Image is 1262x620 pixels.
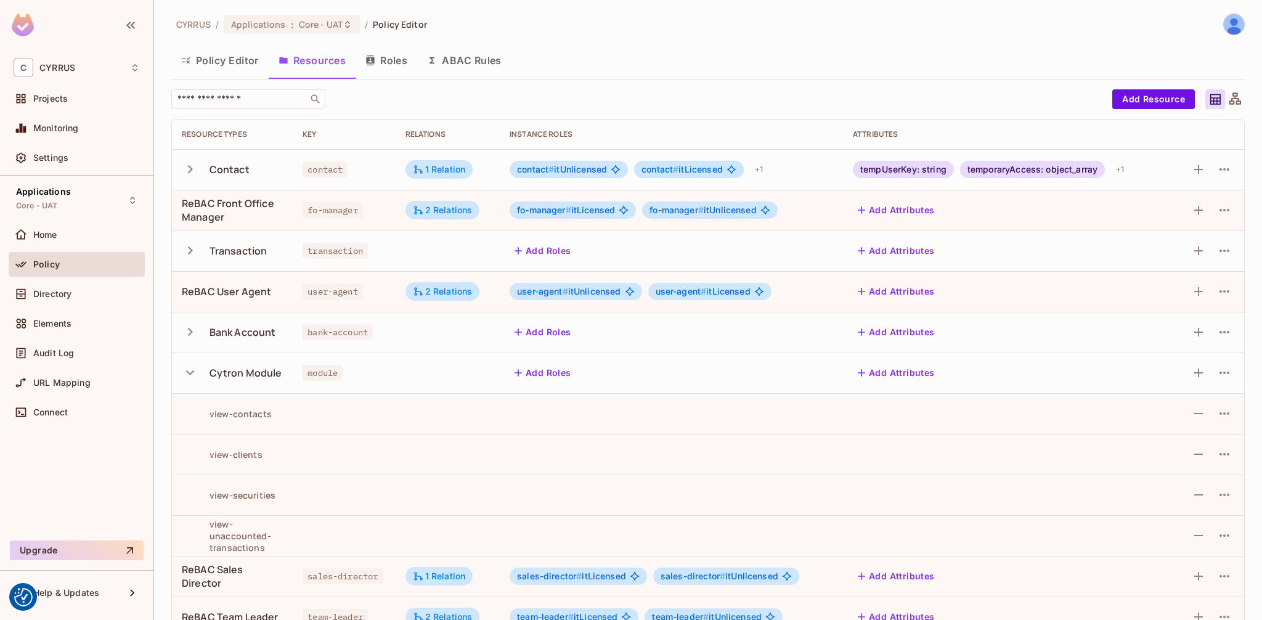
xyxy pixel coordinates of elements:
span: Help & Updates [33,588,99,598]
button: Add Roles [510,241,576,261]
span: # [563,286,568,296]
div: + 1 [750,160,768,179]
button: Upgrade [10,540,144,560]
span: fo-manager [649,205,704,215]
button: Add Attributes [853,282,940,301]
button: Consent Preferences [14,588,33,606]
span: fo-manager [303,202,363,218]
span: Home [33,230,57,240]
div: view-securities [182,489,275,501]
span: # [576,571,582,581]
button: Roles [356,45,417,76]
span: itUnlicensed [661,571,778,581]
button: Add Attributes [853,322,940,342]
button: ABAC Rules [417,45,511,76]
span: itUnlicensed [517,165,607,174]
img: Antonín Lavička [1224,14,1244,35]
div: + 1 [1111,160,1129,179]
span: transaction [303,243,368,259]
span: Workspace: CYRRUS [39,63,75,73]
button: Add Attributes [853,241,940,261]
li: / [365,18,368,30]
img: SReyMgAAAABJRU5ErkJggg== [12,14,34,36]
div: 2 Relations [413,286,473,297]
div: tempUserKey: string [853,161,954,178]
img: Revisit consent button [14,588,33,606]
div: ReBAC Sales Director [182,563,283,590]
span: Policy [33,259,60,269]
span: # [673,164,678,174]
span: # [548,164,554,174]
span: C [14,59,33,76]
div: Transaction [210,244,267,258]
div: temporaryAccess: object_array [960,161,1105,178]
button: Add Roles [510,363,576,383]
span: sales-director [517,571,582,581]
span: bank-account [303,324,373,340]
span: contact [303,161,348,177]
span: Projects [33,94,68,104]
div: Instance roles [510,129,833,139]
div: 2 Relations [413,205,473,216]
span: fo-manager [517,205,571,215]
span: Connect [33,407,68,417]
span: itUnlicensed [517,287,621,296]
span: : [290,20,295,30]
span: module [303,365,343,381]
span: Directory [33,289,71,299]
button: Resources [269,45,356,76]
span: Core - UAT [299,18,343,30]
span: URL Mapping [33,378,91,388]
div: Key [303,129,385,139]
span: # [701,286,706,296]
div: Contact [210,163,250,176]
span: sales-director [303,568,383,584]
span: Elements [33,319,71,328]
span: Settings [33,153,68,163]
span: itLicensed [517,571,626,581]
div: Cytron Module [210,366,282,380]
div: 1 Relation [413,571,466,582]
span: sales-director [661,571,725,581]
span: itLicensed [656,287,751,296]
button: Add Attributes [853,363,940,383]
span: Applications [16,187,71,197]
span: Policy Editor [373,18,427,30]
span: user-agent [656,286,707,296]
button: Add Roles [510,322,576,342]
span: Audit Log [33,348,74,358]
span: itLicensed [641,165,723,174]
div: ReBAC Front Office Manager [182,197,283,224]
span: itUnlicensed [649,205,756,215]
span: itLicensed [517,205,615,215]
span: # [566,205,571,215]
div: Bank Account [210,325,276,339]
div: ReBAC User Agent [182,285,271,298]
span: Core - UAT [16,201,58,211]
button: Add Attributes [853,200,940,220]
span: the active workspace [176,18,211,30]
button: Policy Editor [171,45,269,76]
span: # [698,205,704,215]
span: Monitoring [33,123,79,133]
span: user-agent [517,286,568,296]
span: contact [641,164,678,174]
div: view-clients [182,449,263,460]
div: 1 Relation [413,164,466,175]
button: Add Resource [1112,89,1195,109]
div: view-unaccounted-transactions [182,518,283,553]
span: Applications [231,18,286,30]
div: Attributes [853,129,1162,139]
div: Resource Types [182,129,283,139]
div: Relations [405,129,490,139]
span: # [720,571,725,581]
button: Add Attributes [853,566,940,586]
div: view-contacts [182,408,272,420]
span: contact [517,164,554,174]
span: user-agent [303,283,363,300]
li: / [216,18,219,30]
